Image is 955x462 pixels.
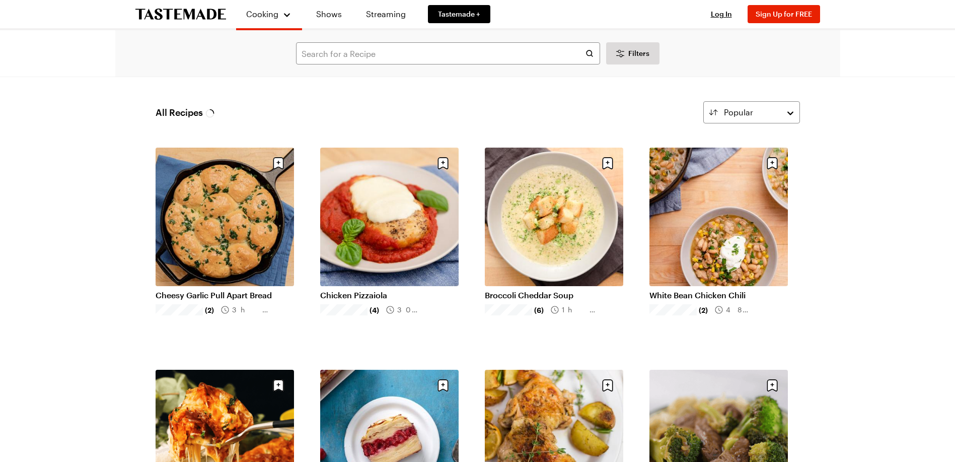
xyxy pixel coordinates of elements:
a: Chicken Pizzaiola [320,290,459,300]
button: Popular [703,101,800,123]
button: Desktop filters [606,42,659,64]
button: Save recipe [269,154,288,173]
span: Cooking [246,9,278,19]
button: Log In [701,9,742,19]
span: All Recipes [156,105,215,119]
a: Tastemade + [428,5,490,23]
span: Sign Up for FREE [756,10,812,18]
button: Save recipe [763,376,782,395]
button: Save recipe [763,154,782,173]
span: Filters [628,48,649,58]
button: Cooking [246,4,292,24]
a: Broccoli Cheddar Soup [485,290,623,300]
button: Save recipe [433,154,453,173]
button: Save recipe [598,154,617,173]
button: Save recipe [433,376,453,395]
button: Sign Up for FREE [748,5,820,23]
span: Tastemade + [438,9,480,19]
span: Log In [711,10,732,18]
button: Save recipe [598,376,617,395]
a: Cheesy Garlic Pull Apart Bread [156,290,294,300]
span: Popular [724,106,753,118]
button: Save recipe [269,376,288,395]
input: Search for a Recipe [296,42,600,64]
a: White Bean Chicken Chili [649,290,788,300]
a: To Tastemade Home Page [135,9,226,20]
